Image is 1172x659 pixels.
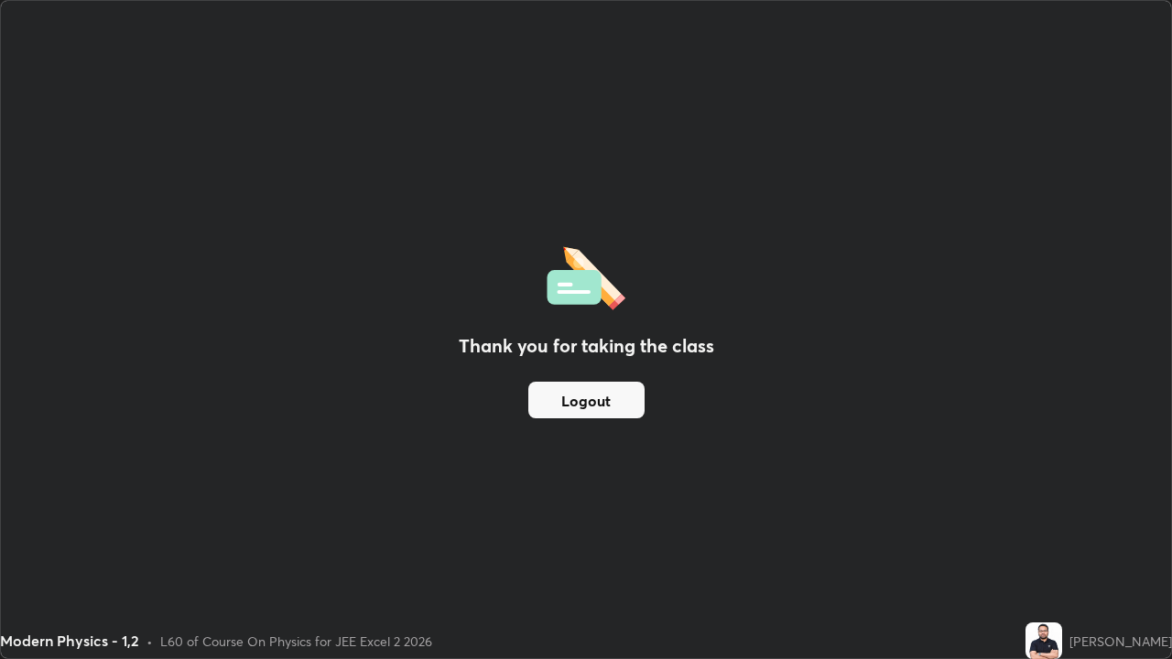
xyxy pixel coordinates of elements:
[547,241,625,310] img: offlineFeedback.1438e8b3.svg
[1069,632,1172,651] div: [PERSON_NAME]
[1025,622,1062,659] img: 75b7adc8d7144db7b3983a723ea8425d.jpg
[160,632,432,651] div: L60 of Course On Physics for JEE Excel 2 2026
[146,632,153,651] div: •
[459,332,714,360] h2: Thank you for taking the class
[528,382,645,418] button: Logout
